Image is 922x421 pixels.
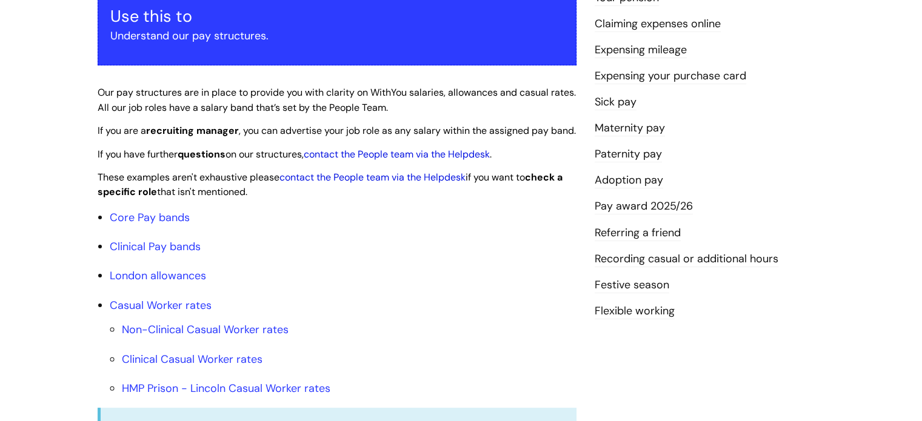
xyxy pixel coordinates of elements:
a: Sick pay [595,94,636,110]
a: Maternity pay [595,121,665,136]
a: Pay award 2025/26 [595,199,693,214]
span: If you have further on our structures, . [98,148,492,161]
strong: questions [178,148,225,161]
a: Expensing your purchase card [595,68,746,84]
p: Understand our pay structures. [110,26,564,45]
span: Our pay structures are in place to provide you with clarity on WithYou salaries, allowances and c... [98,86,576,114]
a: Flexible working [595,303,675,319]
a: Core Pay bands [110,210,190,225]
a: Referring a friend [595,225,681,241]
span: If you are a , you can advertise your job role as any salary within the assigned pay band. [98,124,576,137]
a: Festive season [595,277,669,293]
a: London allowances [110,268,206,283]
a: Claiming expenses online [595,16,721,32]
a: Adoption pay [595,173,663,188]
strong: recruiting manager [146,124,239,137]
h3: Use this to [110,7,564,26]
a: contact the People team via the Helpdesk [304,148,490,161]
a: Expensing mileage [595,42,687,58]
a: Paternity pay [595,147,662,162]
a: Recording casual or additional hours [595,251,778,267]
a: Clinical Casual Worker rates [122,352,262,366]
a: Casual Worker rates [110,298,212,313]
a: HMP Prison - Lincoln Casual Worker rates [122,381,330,396]
a: contact the People team via the Helpdesk [279,171,466,184]
a: Clinical Pay bands [110,239,201,254]
span: These examples aren't exhaustive please if you want to that isn't mentioned. [98,171,563,199]
a: Non-Clinical Casual Worker rates [122,322,289,337]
